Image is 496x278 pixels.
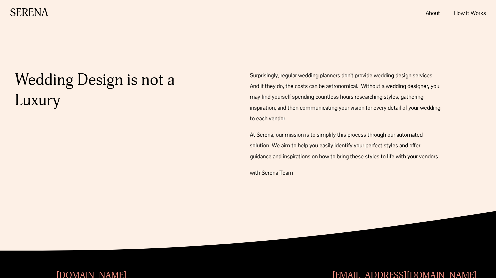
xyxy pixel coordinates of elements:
p: Surprisingly, regular wedding planners don’t provide wedding design services. And if they do, the... [250,70,442,124]
a: How it Works [454,7,486,19]
a: About [426,7,440,19]
p: with Serena Team [250,167,442,178]
h3: Wedding Design is not a Luxury [15,70,207,111]
a: SERENA [10,6,48,19]
p: At Serena, our mission is to simplify this process through our automated solution. We aim to help... [250,129,442,162]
